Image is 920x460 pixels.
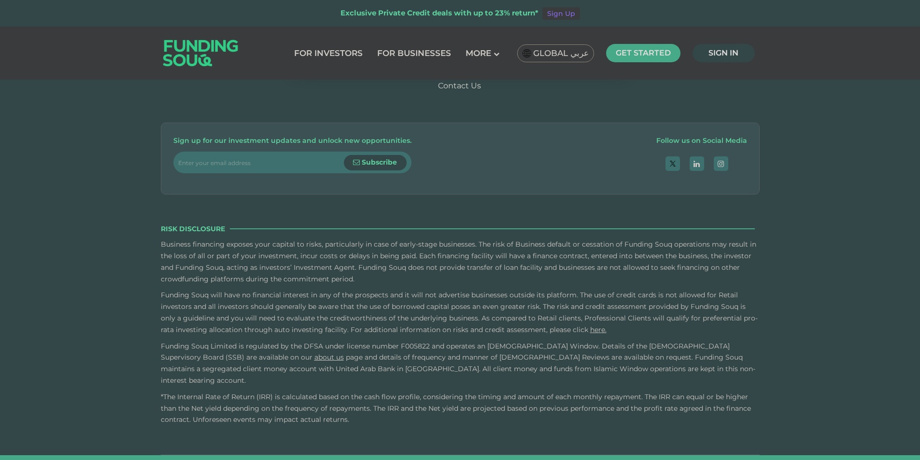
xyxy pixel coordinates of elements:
[690,156,704,171] a: open Linkedin
[314,353,344,362] a: About Us
[693,44,755,62] a: Sign in
[466,48,491,58] span: More
[344,155,407,170] button: Subscribe
[665,156,680,171] a: open Twitter
[708,48,738,57] span: Sign in
[714,156,728,171] a: open Instagram
[523,49,531,57] img: SA Flag
[346,353,363,362] span: page
[438,81,481,90] a: Contact Us
[154,28,248,77] img: Logo
[161,342,730,362] span: Funding Souq Limited is regulated by the DFSA under license number F005822 and operates an [DEMOG...
[340,8,538,19] div: Exclusive Private Credit deals with up to 23% return*
[161,223,225,234] span: Risk Disclosure
[590,325,607,334] a: here.
[362,158,397,167] span: Subscribe
[542,7,580,20] a: Sign Up
[178,152,344,173] input: Enter your email address
[161,391,760,426] p: *The Internal Rate of Return (IRR) is calculated based on the cash flow profile, considering the ...
[670,161,676,167] img: twitter
[173,135,411,147] div: Sign up for our investment updates and unlock new opportunities.
[161,353,755,385] span: and details of frequency and manner of [DEMOGRAPHIC_DATA] Reviews are available on request. Fundi...
[533,48,589,59] span: Global عربي
[161,239,760,285] p: Business financing exposes your capital to risks, particularly in case of early-stage businesses....
[656,135,747,147] div: Follow us on Social Media
[616,48,671,57] span: Get started
[292,45,365,61] a: For Investors
[161,291,758,334] span: Funding Souq will have no financial interest in any of the prospects and it will not advertise bu...
[375,45,453,61] a: For Businesses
